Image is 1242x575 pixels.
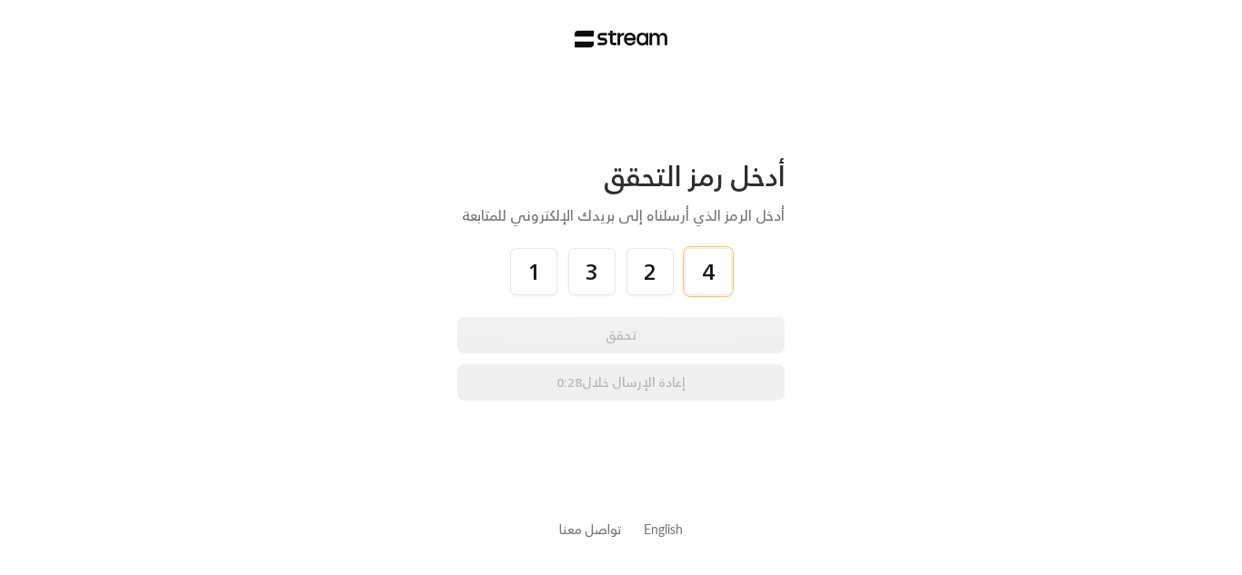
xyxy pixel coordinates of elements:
a: تواصل معنا [559,518,622,540]
a: English [644,512,683,546]
button: تواصل معنا [559,520,622,539]
img: Stream Logo [575,30,668,48]
div: أدخل رمز التحقق [457,159,785,193]
div: أدخل الرمز الذي أرسلناه إلى بريدك الإلكتروني للمتابعة [457,204,785,226]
